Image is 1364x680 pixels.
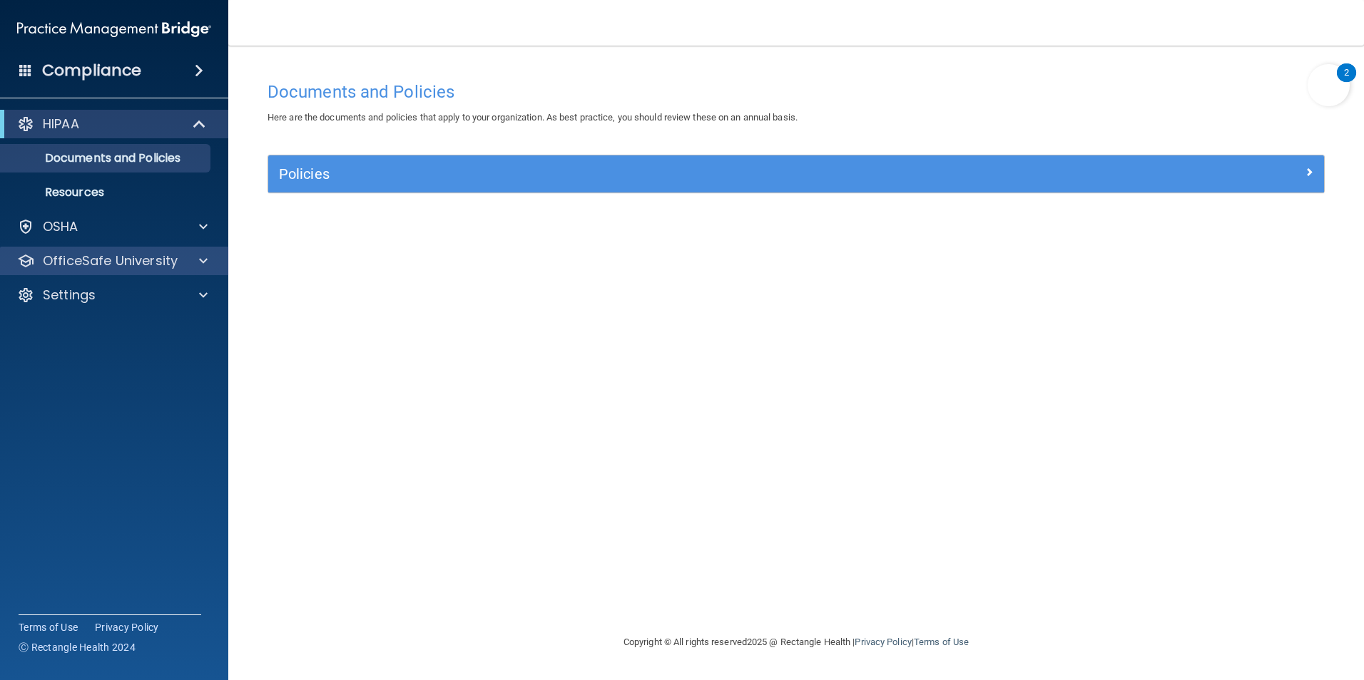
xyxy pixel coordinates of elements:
[268,112,798,123] span: Here are the documents and policies that apply to your organization. As best practice, you should...
[19,640,136,654] span: Ⓒ Rectangle Health 2024
[17,287,208,304] a: Settings
[17,252,208,269] a: OfficeSafe University
[43,252,178,269] p: OfficeSafe University
[95,620,159,634] a: Privacy Policy
[9,151,204,165] p: Documents and Policies
[42,61,141,81] h4: Compliance
[19,620,78,634] a: Terms of Use
[43,287,96,304] p: Settings
[9,185,204,200] p: Resources
[17,218,208,235] a: OSHA
[17,115,207,133] a: HIPAA
[536,619,1057,665] div: Copyright © All rights reserved 2025 @ Rectangle Health | |
[279,163,1313,185] a: Policies
[279,166,1049,182] h5: Policies
[268,83,1325,101] h4: Documents and Policies
[43,115,79,133] p: HIPAA
[914,637,969,647] a: Terms of Use
[1344,73,1349,91] div: 2
[17,15,211,43] img: PMB logo
[43,218,78,235] p: OSHA
[1308,64,1350,106] button: Open Resource Center, 2 new notifications
[855,637,911,647] a: Privacy Policy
